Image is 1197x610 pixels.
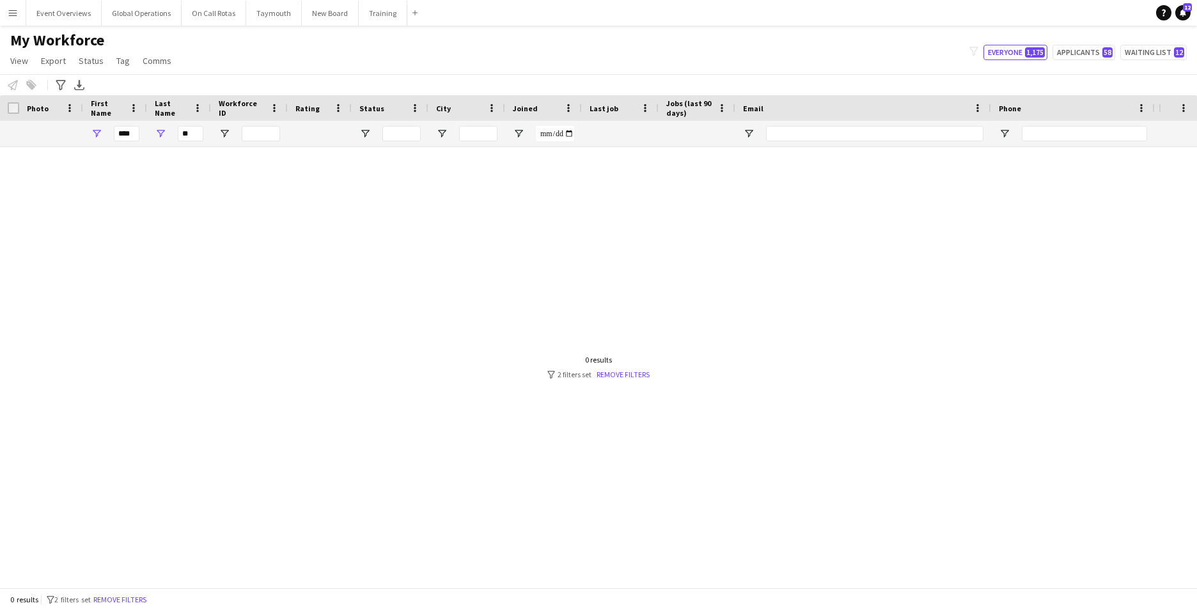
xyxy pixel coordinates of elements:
[295,104,320,113] span: Rating
[219,98,265,118] span: Workforce ID
[182,1,246,26] button: On Call Rotas
[155,128,166,139] button: Open Filter Menu
[5,52,33,69] a: View
[597,370,650,379] a: Remove filters
[41,55,66,66] span: Export
[359,128,371,139] button: Open Filter Menu
[137,52,176,69] a: Comms
[72,77,87,93] app-action-btn: Export XLSX
[1025,47,1045,58] span: 1,175
[766,126,983,141] input: Email Filter Input
[53,77,68,93] app-action-btn: Advanced filters
[10,55,28,66] span: View
[547,370,650,379] div: 2 filters set
[1052,45,1115,60] button: Applicants58
[54,595,91,604] span: 2 filters set
[111,52,135,69] a: Tag
[302,1,359,26] button: New Board
[26,1,102,26] button: Event Overviews
[74,52,109,69] a: Status
[513,128,524,139] button: Open Filter Menu
[79,55,104,66] span: Status
[91,128,102,139] button: Open Filter Menu
[10,31,104,50] span: My Workforce
[743,128,755,139] button: Open Filter Menu
[743,104,763,113] span: Email
[1183,3,1192,12] span: 12
[513,104,538,113] span: Joined
[178,126,203,141] input: Last Name Filter Input
[116,55,130,66] span: Tag
[27,104,49,113] span: Photo
[590,104,618,113] span: Last job
[1120,45,1187,60] button: Waiting list12
[1102,47,1113,58] span: 58
[143,55,171,66] span: Comms
[436,104,451,113] span: City
[219,128,230,139] button: Open Filter Menu
[242,126,280,141] input: Workforce ID Filter Input
[436,128,448,139] button: Open Filter Menu
[1174,47,1184,58] span: 12
[547,355,650,364] div: 0 results
[983,45,1047,60] button: Everyone1,175
[999,104,1021,113] span: Phone
[102,1,182,26] button: Global Operations
[155,98,188,118] span: Last Name
[91,98,124,118] span: First Name
[1175,5,1191,20] a: 12
[999,128,1010,139] button: Open Filter Menu
[382,126,421,141] input: Status Filter Input
[36,52,71,69] a: Export
[8,102,19,114] input: Column with Header Selection
[246,1,302,26] button: Taymouth
[1022,126,1147,141] input: Phone Filter Input
[666,98,712,118] span: Jobs (last 90 days)
[91,593,149,607] button: Remove filters
[536,126,574,141] input: Joined Filter Input
[359,104,384,113] span: Status
[359,1,407,26] button: Training
[459,126,497,141] input: City Filter Input
[114,126,139,141] input: First Name Filter Input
